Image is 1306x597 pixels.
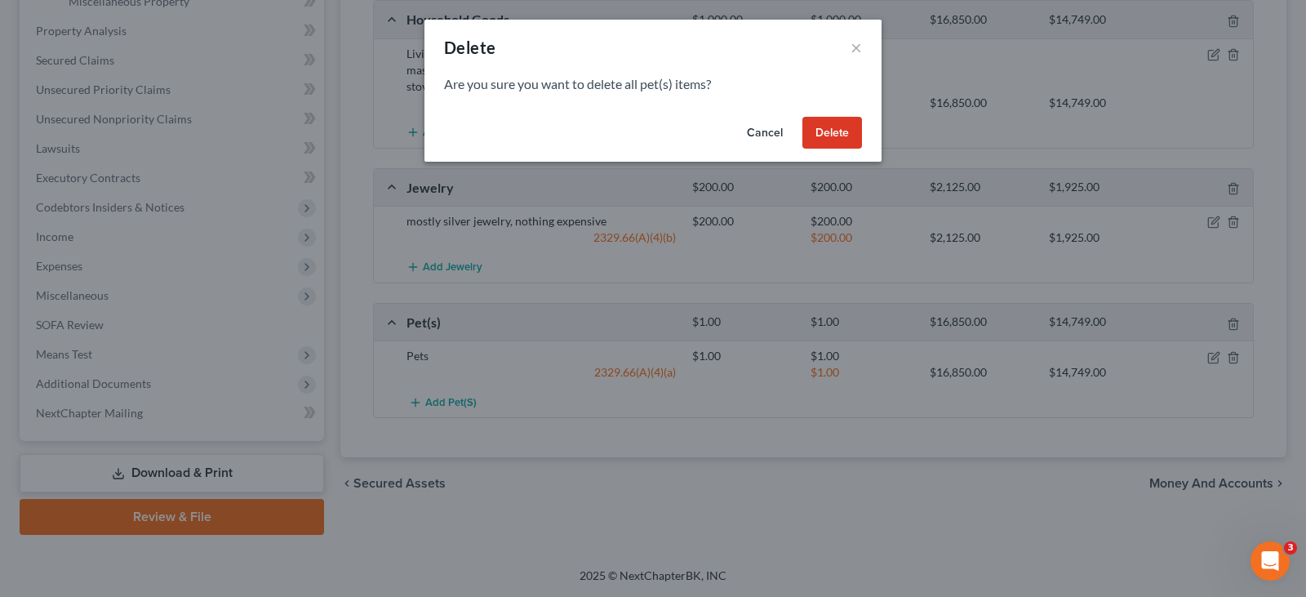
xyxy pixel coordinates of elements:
[1284,541,1297,555] span: 3
[444,75,862,94] p: Are you sure you want to delete all pet(s) items?
[444,36,495,59] div: Delete
[734,117,796,149] button: Cancel
[802,117,862,149] button: Delete
[1250,541,1290,581] iframe: Intercom live chat
[851,38,862,57] button: ×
